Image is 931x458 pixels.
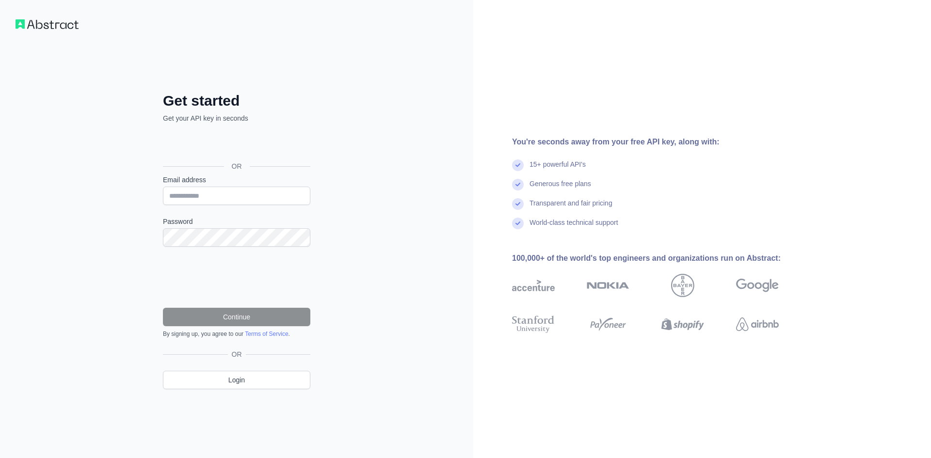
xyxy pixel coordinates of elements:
[512,136,810,148] div: You're seconds away from your free API key, along with:
[245,331,288,337] a: Terms of Service
[16,19,79,29] img: Workflow
[587,314,629,335] img: payoneer
[512,179,524,190] img: check mark
[228,349,246,359] span: OR
[512,314,555,335] img: stanford university
[512,218,524,229] img: check mark
[512,198,524,210] img: check mark
[661,314,704,335] img: shopify
[163,371,310,389] a: Login
[163,92,310,110] h2: Get started
[163,308,310,326] button: Continue
[671,274,694,297] img: bayer
[163,113,310,123] p: Get your API key in seconds
[587,274,629,297] img: nokia
[530,159,586,179] div: 15+ powerful API's
[736,314,779,335] img: airbnb
[530,198,612,218] div: Transparent and fair pricing
[512,253,810,264] div: 100,000+ of the world's top engineers and organizations run on Abstract:
[163,330,310,338] div: By signing up, you agree to our .
[158,134,313,155] iframe: Schaltfläche „Über Google anmelden“
[224,161,250,171] span: OR
[512,159,524,171] img: check mark
[530,218,618,237] div: World-class technical support
[512,274,555,297] img: accenture
[530,179,591,198] div: Generous free plans
[163,258,310,296] iframe: reCAPTCHA
[163,217,310,226] label: Password
[163,175,310,185] label: Email address
[736,274,779,297] img: google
